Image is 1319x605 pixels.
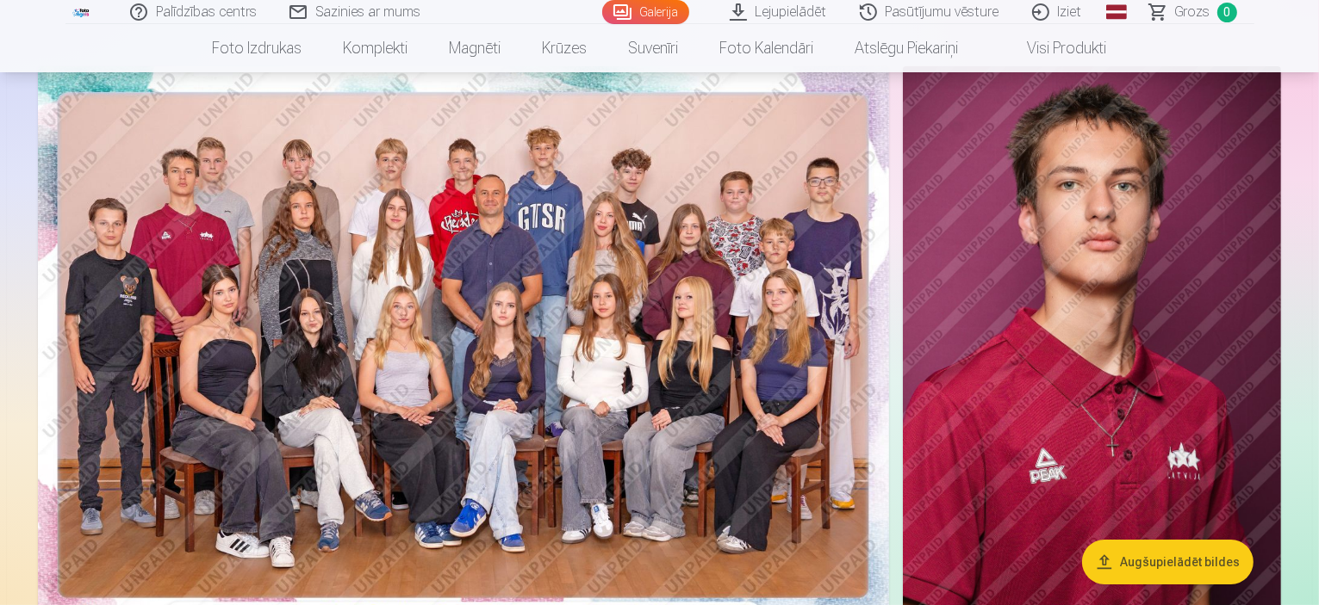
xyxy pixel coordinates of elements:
[522,24,608,72] a: Krūzes
[980,24,1128,72] a: Visi produkti
[1217,3,1237,22] span: 0
[700,24,835,72] a: Foto kalendāri
[429,24,522,72] a: Magnēti
[192,24,323,72] a: Foto izdrukas
[608,24,700,72] a: Suvenīri
[1082,540,1254,584] button: Augšupielādēt bildes
[1175,2,1210,22] span: Grozs
[323,24,429,72] a: Komplekti
[72,7,91,17] img: /fa1
[835,24,980,72] a: Atslēgu piekariņi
